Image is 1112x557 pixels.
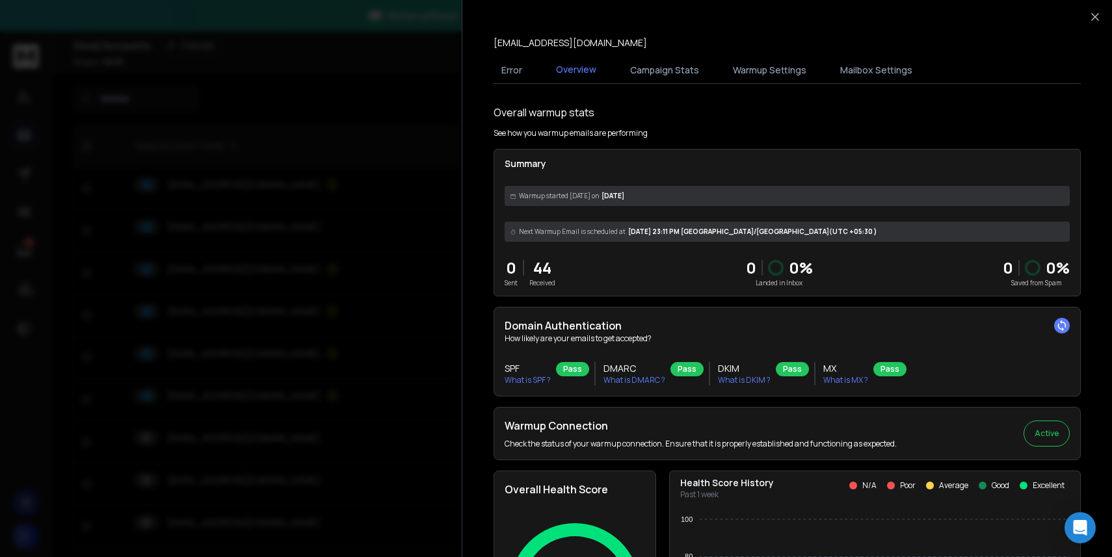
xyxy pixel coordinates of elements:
p: 0 [746,257,756,278]
p: Health Score History [680,476,774,489]
p: [EMAIL_ADDRESS][DOMAIN_NAME] [494,36,647,49]
p: How likely are your emails to get accepted? [505,333,1070,344]
h2: Warmup Connection [505,418,897,434]
h2: Overall Health Score [505,482,645,497]
p: What is MX ? [823,375,868,385]
p: Past 1 week [680,489,774,500]
button: Mailbox Settings [832,56,920,84]
div: Pass [556,362,589,376]
tspan: 100 [681,515,693,523]
h3: MX [823,362,868,375]
button: Overview [548,55,604,85]
div: Pass [776,362,809,376]
p: Received [529,278,555,288]
span: Next Warmup Email is scheduled at [519,227,626,237]
div: [DATE] [505,186,1070,206]
p: Poor [900,480,916,491]
p: See how you warmup emails are performing [494,128,648,138]
h3: DMARC [603,362,665,375]
h3: SPF [505,362,551,375]
p: 0 % [789,257,813,278]
p: What is SPF ? [505,375,551,385]
p: What is DKIM ? [718,375,771,385]
p: Saved from Spam [1003,278,1070,288]
button: Active [1024,421,1070,447]
h3: DKIM [718,362,771,375]
p: 0 [505,257,518,278]
button: Warmup Settings [725,56,814,84]
div: [DATE] 23:11 PM [GEOGRAPHIC_DATA]/[GEOGRAPHIC_DATA] (UTC +05:30 ) [505,222,1070,242]
button: Error [494,56,530,84]
strong: 0 [1003,257,1013,278]
p: Check the status of your warmup connection. Ensure that it is properly established and functionin... [505,439,897,449]
h2: Domain Authentication [505,318,1070,333]
p: 44 [529,257,555,278]
p: Average [939,480,968,491]
p: N/A [862,480,877,491]
p: 0 % [1046,257,1070,278]
p: Landed in Inbox [746,278,813,288]
div: Pass [670,362,704,376]
p: Sent [505,278,518,288]
span: Warmup started [DATE] on [519,191,599,201]
p: Excellent [1033,480,1065,491]
h1: Overall warmup stats [494,105,594,120]
div: Pass [873,362,907,376]
p: Summary [505,157,1070,170]
button: Campaign Stats [622,56,707,84]
p: What is DMARC ? [603,375,665,385]
div: Open Intercom Messenger [1065,512,1096,543]
p: Good [992,480,1009,491]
